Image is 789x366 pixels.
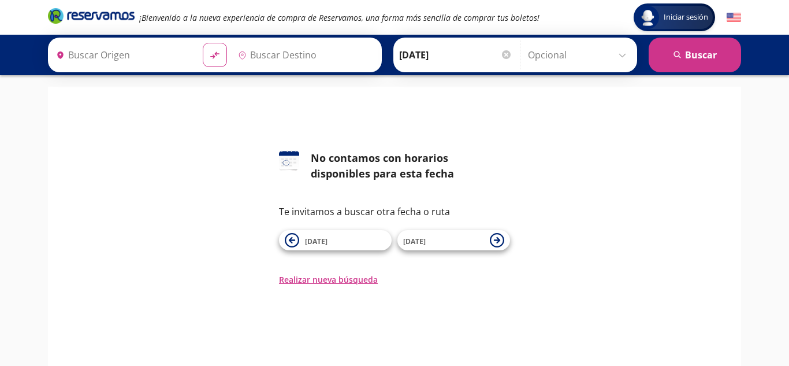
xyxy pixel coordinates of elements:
[528,40,631,69] input: Opcional
[305,236,327,246] span: [DATE]
[51,40,193,69] input: Buscar Origen
[659,12,713,23] span: Iniciar sesión
[279,205,510,219] p: Te invitamos a buscar otra fecha o ruta
[397,230,510,250] button: [DATE]
[48,7,135,24] i: Brand Logo
[279,230,392,250] button: [DATE]
[48,7,135,28] a: Brand Logo
[399,40,512,69] input: Elegir Fecha
[311,150,510,182] div: No contamos con horarios disponibles para esta fecha
[649,38,741,72] button: Buscar
[403,236,426,246] span: [DATE]
[279,273,378,286] button: Realizar nueva búsqueda
[139,12,539,23] em: ¡Bienvenido a la nueva experiencia de compra de Reservamos, una forma más sencilla de comprar tus...
[727,10,741,25] button: English
[233,40,375,69] input: Buscar Destino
